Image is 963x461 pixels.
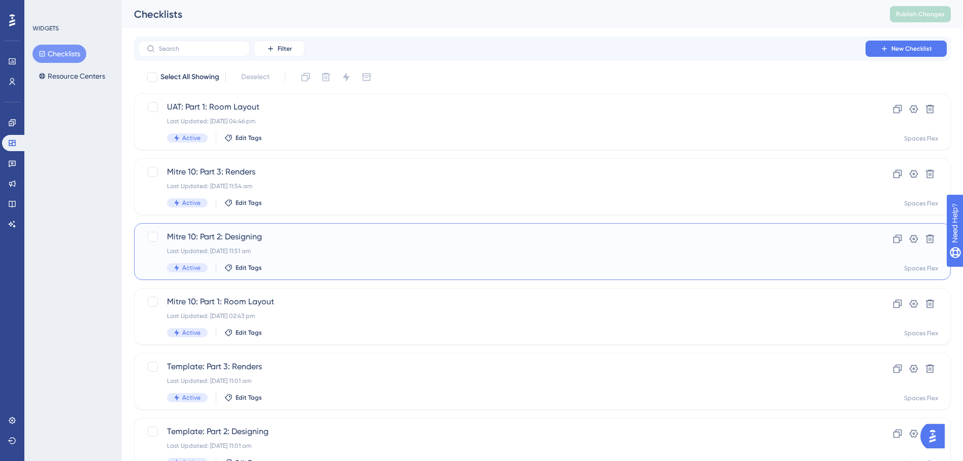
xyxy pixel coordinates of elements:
[224,394,262,402] button: Edit Tags
[182,394,201,402] span: Active
[167,361,837,373] span: Template: Part 3: Renders
[236,264,262,272] span: Edit Tags
[160,71,219,83] span: Select All Showing
[224,329,262,337] button: Edit Tags
[224,134,262,142] button: Edit Tags
[167,117,837,125] div: Last Updated: [DATE] 04:46 pm
[254,41,305,57] button: Filter
[224,264,262,272] button: Edit Tags
[236,394,262,402] span: Edit Tags
[167,182,837,190] div: Last Updated: [DATE] 11:54 am
[167,296,837,308] span: Mitre 10: Part 1: Room Layout
[891,45,932,53] span: New Checklist
[236,329,262,337] span: Edit Tags
[24,3,63,15] span: Need Help?
[904,264,938,272] div: Spaces Flex
[32,24,59,32] div: WIDGETS
[236,199,262,207] span: Edit Tags
[182,199,201,207] span: Active
[920,421,951,451] iframe: UserGuiding AI Assistant Launcher
[182,264,201,272] span: Active
[167,312,837,320] div: Last Updated: [DATE] 02:43 pm
[167,377,837,385] div: Last Updated: [DATE] 11:01 am
[182,329,201,337] span: Active
[159,45,241,52] input: Search
[167,231,837,243] span: Mitre 10: Part 2: Designing
[32,45,86,63] button: Checklists
[232,68,279,86] button: Deselect
[167,247,837,255] div: Last Updated: [DATE] 11:51 am
[904,329,938,337] div: Spaces Flex
[890,6,951,22] button: Publish Changes
[167,166,837,178] span: Mitre 10: Part 3: Renders
[167,425,837,438] span: Template: Part 2: Designing
[167,442,837,450] div: Last Updated: [DATE] 11:01 am
[241,71,270,83] span: Deselect
[904,134,938,143] div: Spaces Flex
[224,199,262,207] button: Edit Tags
[904,199,938,207] div: Spaces Flex
[278,45,292,53] span: Filter
[896,10,945,18] span: Publish Changes
[904,394,938,402] div: Spaces Flex
[32,67,111,85] button: Resource Centers
[182,134,201,142] span: Active
[866,41,947,57] button: New Checklist
[167,101,837,113] span: UAT: Part 1: Room Layout
[236,134,262,142] span: Edit Tags
[134,7,865,21] div: Checklists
